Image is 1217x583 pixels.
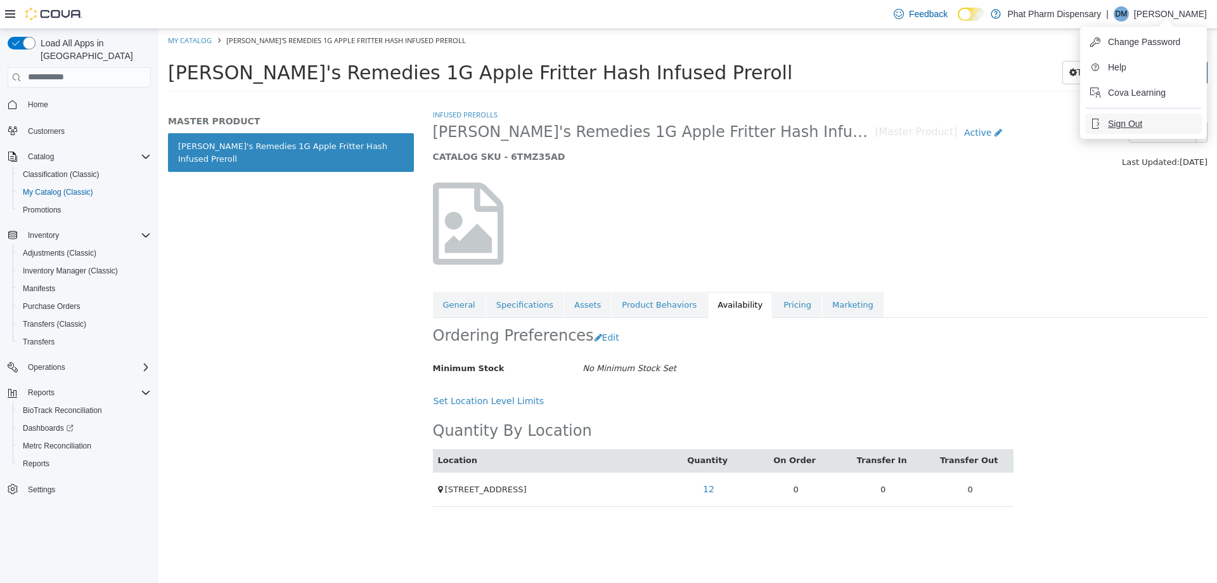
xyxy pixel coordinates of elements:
button: Cova Learning [1085,82,1202,103]
span: [PERSON_NAME]'s Remedies 1G Apple Fritter Hash Infused Preroll [274,93,717,113]
p: Phat Pharm Dispensary [1007,6,1101,22]
span: Promotions [18,202,151,218]
span: BioTrack Reconciliation [18,403,151,418]
span: DM [1116,6,1128,22]
button: Help [1085,57,1202,77]
a: Dashboards [13,419,156,437]
a: Specifications [328,263,405,289]
span: Inventory Manager (Classic) [23,266,118,276]
span: My Catalog (Classic) [23,187,93,197]
span: Metrc Reconciliation [23,441,91,451]
span: Reports [28,388,55,398]
h2: Ordering Preferences [274,297,435,317]
span: Last Updated: [963,128,1021,138]
i: No Minimum Stock Set [424,334,518,344]
span: Transfers (Classic) [23,319,86,329]
span: Help [1108,61,1126,74]
span: Classification (Classic) [18,167,151,182]
span: Transfers [18,334,151,350]
a: Manifests [18,281,60,296]
a: My Catalog (Classic) [18,185,98,200]
button: Reports [23,385,60,400]
a: Transfer In [699,426,751,436]
span: Transfers [23,337,55,347]
button: Catalog [23,149,59,164]
span: Adjustments (Classic) [23,248,96,258]
span: Dashboards [18,421,151,436]
a: Customers [23,124,70,139]
a: Adjustments (Classic) [18,246,101,261]
span: [PERSON_NAME]'s Remedies 1G Apple Fritter Hash Infused Preroll [68,6,307,16]
button: Metrc Reconciliation [13,437,156,455]
span: Reports [23,385,151,400]
a: Settings [23,482,60,497]
span: Customers [23,122,151,138]
button: Classification (Classic) [13,166,156,183]
p: [PERSON_NAME] [1134,6,1207,22]
h2: Quantity By Location [274,392,434,412]
button: Inventory [23,228,64,243]
span: Home [28,100,48,110]
span: Classification (Classic) [23,169,100,180]
span: Dashboards [23,423,74,433]
a: Transfers [18,334,60,350]
span: Metrc Reconciliation [18,438,151,454]
p: | [1106,6,1109,22]
td: 0 [768,443,856,477]
a: [PERSON_NAME]'s Remedies 1G Apple Fritter Hash Infused Preroll [10,104,255,143]
button: Settings [3,480,156,499]
span: Reports [23,459,49,469]
a: Availability [549,263,614,289]
span: Promotions [23,205,61,215]
a: Assets [406,263,453,289]
button: Tools [904,32,953,55]
span: Inventory [28,230,59,240]
h5: CATALOG SKU - 6TMZ35AD [274,122,851,133]
button: Change Password [1085,32,1202,52]
span: Reports [18,456,151,471]
a: On Order [615,426,660,436]
span: [DATE] [1021,128,1049,138]
button: BioTrack Reconciliation [13,402,156,419]
button: My Catalog (Classic) [13,183,156,201]
button: Reports [3,384,156,402]
a: Dashboards [18,421,79,436]
button: Edit [435,297,468,320]
span: Dark Mode [958,21,958,22]
nav: Complex example [8,90,151,532]
button: Operations [23,360,70,375]
a: Transfers (Classic) [18,317,91,332]
a: Home [23,97,53,112]
span: Catalog [28,152,54,162]
span: Operations [28,362,65,372]
td: 0 [594,443,681,477]
span: Adjustments (Classic) [18,246,151,261]
span: English - US [971,93,1032,112]
td: 0 [681,443,768,477]
span: Cova Learning [1108,86,1166,99]
small: [Master Product] [717,98,799,108]
button: Location [280,425,321,438]
h5: MASTER PRODUCT [10,86,255,98]
span: Customers [28,126,65,136]
button: Catalog [3,148,156,166]
a: BioTrack Reconciliation [18,403,107,418]
a: Inventory Manager (Classic) [18,263,123,278]
a: Pricing [615,263,663,289]
span: Purchase Orders [23,301,80,311]
a: Marketing [664,263,725,289]
button: Transfers [13,333,156,351]
span: Sign Out [1108,117,1142,130]
button: Purchase Orders [13,298,156,315]
div: Devyn Mckee [1114,6,1129,22]
a: Reports [18,456,55,471]
button: Promotions [13,201,156,219]
span: Manifests [18,281,151,296]
a: Metrc Reconciliation [18,438,96,454]
a: Transfer Out [782,426,842,436]
button: Customers [3,121,156,140]
span: Feedback [909,8,948,20]
a: Feedback [889,1,953,27]
a: My Catalog [10,6,53,16]
a: Quantity [529,426,572,436]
